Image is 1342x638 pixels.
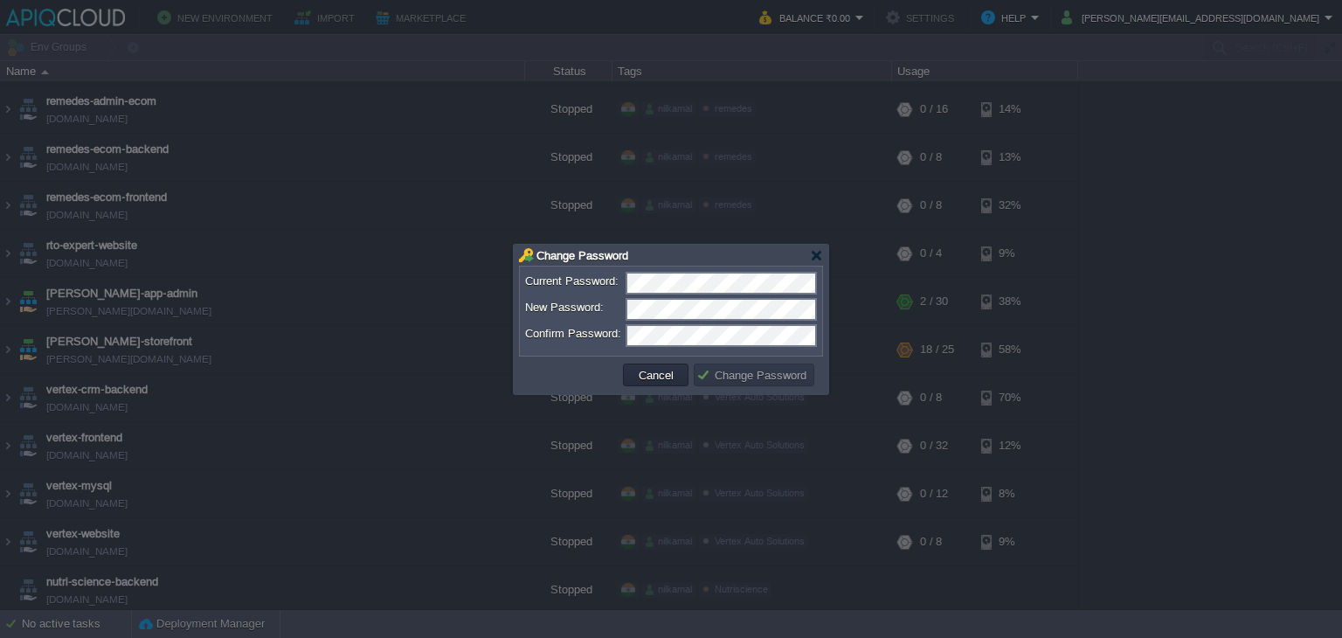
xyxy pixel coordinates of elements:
label: New Password: [525,298,624,316]
button: Cancel [633,367,679,383]
label: Current Password: [525,272,624,290]
label: Confirm Password: [525,324,624,343]
button: Change Password [696,367,812,383]
span: Change Password [536,249,628,262]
